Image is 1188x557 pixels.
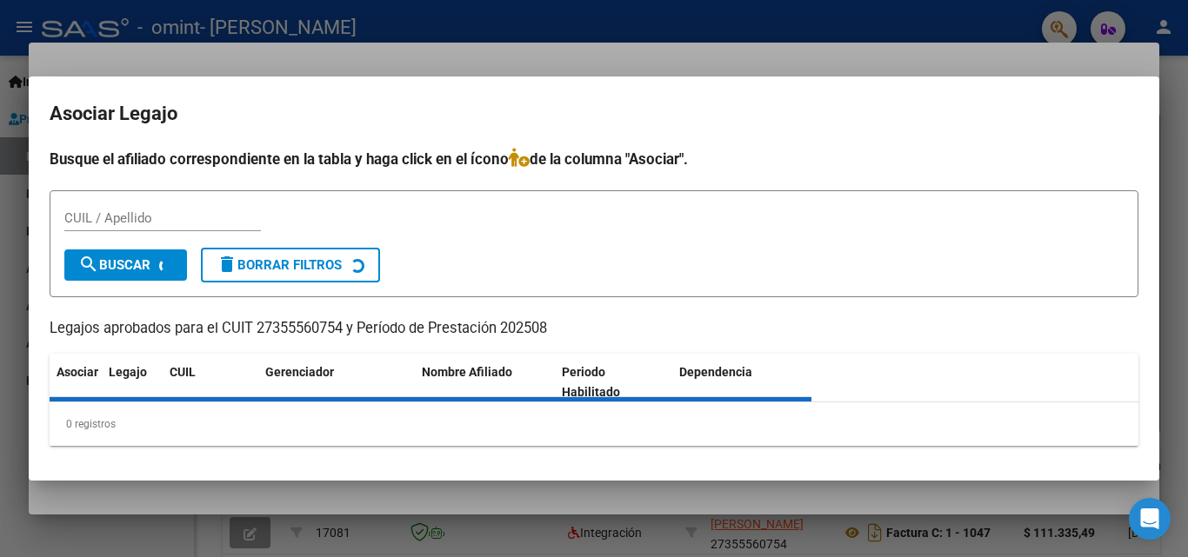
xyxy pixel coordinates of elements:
span: Periodo Habilitado [562,365,620,399]
button: Buscar [64,249,187,281]
p: Legajos aprobados para el CUIT 27355560754 y Período de Prestación 202508 [50,318,1138,340]
datatable-header-cell: Asociar [50,354,102,411]
datatable-header-cell: Gerenciador [258,354,415,411]
button: Borrar Filtros [201,248,380,282]
span: Nombre Afiliado [422,365,512,379]
span: Dependencia [679,365,752,379]
span: Gerenciador [265,365,334,379]
datatable-header-cell: Nombre Afiliado [415,354,555,411]
datatable-header-cell: Periodo Habilitado [555,354,672,411]
mat-icon: search [78,254,99,275]
h2: Asociar Legajo [50,97,1138,130]
datatable-header-cell: Dependencia [672,354,812,411]
mat-icon: delete [217,254,237,275]
datatable-header-cell: Legajo [102,354,163,411]
span: CUIL [170,365,196,379]
span: Buscar [78,257,150,273]
div: 0 registros [50,402,1138,446]
h4: Busque el afiliado correspondiente en la tabla y haga click en el ícono de la columna "Asociar". [50,148,1138,170]
div: Open Intercom Messenger [1129,498,1171,540]
span: Legajo [109,365,147,379]
datatable-header-cell: CUIL [163,354,258,411]
span: Asociar [57,365,98,379]
span: Borrar Filtros [217,257,342,273]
